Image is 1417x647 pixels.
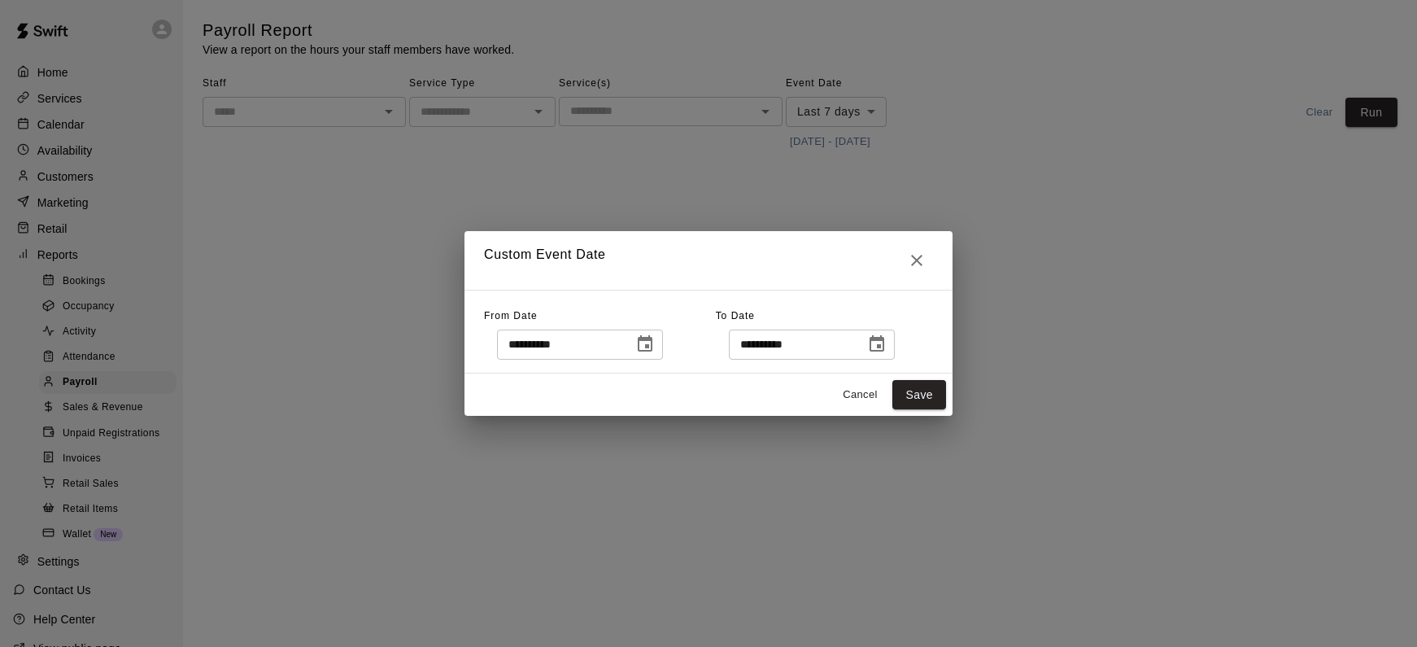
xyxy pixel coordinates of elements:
[464,231,953,290] h2: Custom Event Date
[834,383,886,408] button: Cancel
[892,380,946,410] button: Save
[861,328,893,361] button: Choose date, selected date is Sep 17, 2025
[484,310,538,321] span: From Date
[900,244,933,277] button: Close
[716,310,755,321] span: To Date
[629,328,661,361] button: Choose date, selected date is Sep 10, 2025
